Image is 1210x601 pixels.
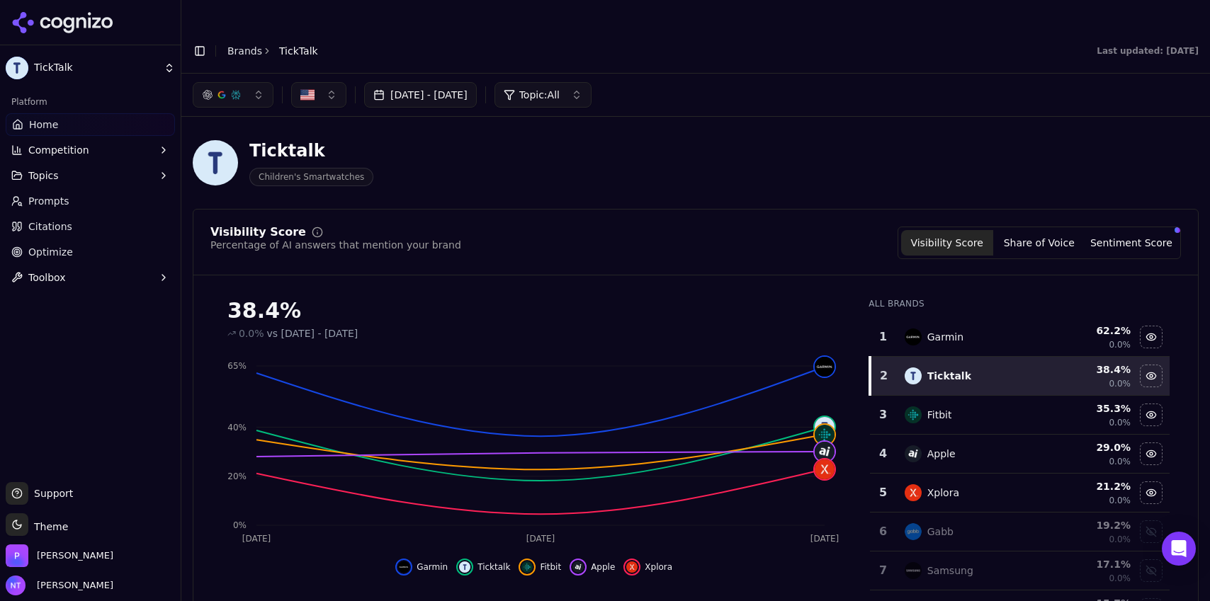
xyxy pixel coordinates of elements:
button: Topics [6,164,175,187]
button: Hide apple data [570,559,615,576]
span: 0.0% [1109,417,1131,428]
img: garmin [815,357,835,377]
div: Gabb [927,525,954,539]
span: Citations [28,219,72,234]
span: Topics [28,168,59,183]
div: Garmin [927,330,963,344]
span: Home [29,118,58,132]
tr: 2ticktalkTicktalk38.4%0.0%Hide ticktalk data [870,357,1170,396]
button: Hide ticktalk data [456,559,510,576]
div: Percentage of AI answers that mention your brand [210,238,461,252]
tspan: 65% [227,361,247,371]
div: Ticktalk [927,369,971,383]
button: Toolbox [6,266,175,289]
img: apple [815,442,835,462]
div: 3 [876,406,890,423]
img: TickTalk [193,140,238,185]
img: Perrill [6,544,28,567]
div: 62.2 % [1053,324,1131,338]
tspan: [DATE] [810,534,839,544]
span: Competition [28,143,89,157]
div: Fitbit [927,408,952,422]
img: ticktalk [905,367,922,384]
button: Open user button [6,576,113,595]
div: Platform [6,91,175,113]
span: Apple [591,561,615,573]
button: Hide xplora data [1140,481,1163,504]
span: Support [28,486,73,500]
button: Hide fitbit data [519,559,561,576]
button: Open organization switcher [6,544,113,567]
div: Xplora [927,486,959,500]
img: TickTalk [6,57,28,79]
span: Garmin [417,561,448,573]
span: 0.0% [239,326,264,340]
button: Hide garmin data [1140,326,1163,348]
div: All Brands [869,298,1170,309]
button: Hide fitbit data [1140,403,1163,426]
div: Apple [927,447,956,461]
div: 4 [876,445,890,462]
button: Hide xplora data [623,559,672,576]
div: 35.3 % [1053,401,1131,416]
span: Toolbox [28,270,66,285]
span: 0.0% [1109,456,1131,467]
div: 17.1 % [1053,557,1131,571]
div: 38.4% [227,298,840,324]
img: Nate Tower [6,576,26,595]
img: garmin [905,328,922,345]
button: Competition [6,139,175,161]
span: vs [DATE] - [DATE] [267,326,358,340]
div: Ticktalk [249,139,373,162]
a: Optimize [6,241,175,263]
img: apple [905,445,922,462]
span: Perrill [37,549,113,562]
a: Brands [227,45,262,57]
tr: 4appleApple29.0%0.0%Hide apple data [870,435,1170,474]
div: Last updated: [DATE] [1097,45,1199,57]
tr: 1garminGarmin62.2%0.0%Hide garmin data [870,318,1170,357]
button: Hide apple data [1140,442,1163,465]
span: Children's Smartwatches [249,168,373,186]
img: ticktalk [815,417,835,437]
span: 0.0% [1109,495,1131,506]
tspan: [DATE] [526,534,555,544]
span: [PERSON_NAME] [31,579,113,592]
a: Home [6,113,175,136]
div: 5 [876,484,890,501]
div: Visibility Score [210,227,306,238]
img: fitbit [521,561,533,573]
img: garmin [398,561,409,573]
div: 38.4 % [1053,362,1131,377]
tr: 5xploraXplora21.2%0.0%Hide xplora data [870,474,1170,513]
img: samsung [905,562,922,579]
div: Open Intercom Messenger [1162,532,1196,566]
div: 21.2 % [1053,479,1131,493]
button: Hide garmin data [395,559,448,576]
img: gabb [905,523,922,540]
img: ticktalk [459,561,470,573]
span: Optimize [28,245,73,259]
span: 0.0% [1109,339,1131,350]
img: xplora [815,459,835,479]
img: xplora [626,561,638,573]
tspan: 0% [233,520,247,530]
div: 1 [876,328,890,345]
div: 29.0 % [1053,440,1131,454]
div: 7 [876,562,890,579]
tspan: [DATE] [242,534,271,544]
img: apple [572,561,584,573]
span: 0.0% [1109,378,1131,389]
button: Hide ticktalk data [1140,365,1163,387]
span: Prompts [28,194,69,208]
tr: 3fitbitFitbit35.3%0.0%Hide fitbit data [870,396,1170,435]
button: Visibility Score [901,230,993,256]
span: Ticktalk [477,561,510,573]
button: [DATE] - [DATE] [364,82,477,108]
span: 0.0% [1109,573,1131,584]
span: Topic: All [519,88,560,102]
span: 0.0% [1109,534,1131,545]
tr: 6gabbGabb19.2%0.0%Show gabb data [870,513,1170,551]
button: Show gabb data [1140,520,1163,543]
tr: 7samsungSamsung17.1%0.0%Show samsung data [870,551,1170,590]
